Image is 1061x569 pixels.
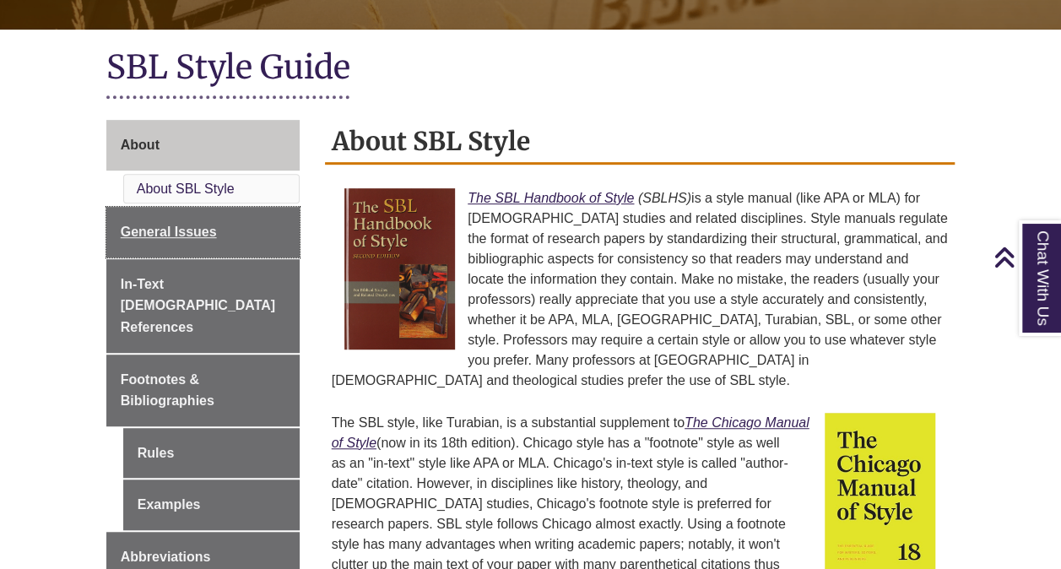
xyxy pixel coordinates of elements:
h2: About SBL Style [325,120,955,165]
a: Back to Top [993,246,1057,268]
a: About [106,120,300,171]
em: (SBLHS) [638,191,691,205]
a: Rules [123,428,300,479]
span: Abbreviations [121,550,211,564]
span: General Issues [121,225,217,239]
h1: SBL Style Guide [106,46,955,91]
a: Footnotes & Bibliographies [106,355,300,426]
a: General Issues [106,207,300,257]
a: In-Text [DEMOGRAPHIC_DATA] References [106,259,300,353]
p: is a style manual (like APA or MLA) for [DEMOGRAPHIC_DATA] studies and related disciplines. Style... [332,182,949,398]
a: About SBL Style [137,182,235,196]
a: The Chicago Manual of Style [332,415,809,450]
span: In-Text [DEMOGRAPHIC_DATA] References [121,277,275,334]
span: Footnotes & Bibliographies [121,372,214,409]
span: About [121,138,160,152]
a: Examples [123,480,300,530]
a: The SBL Handbook of Style [468,191,634,205]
